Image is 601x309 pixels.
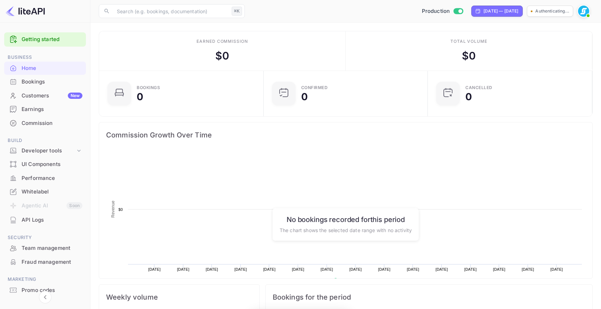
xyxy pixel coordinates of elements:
[22,92,82,100] div: Customers
[4,284,86,297] div: Promo codes
[419,7,466,15] div: Switch to Sandbox mode
[148,267,161,271] text: [DATE]
[22,216,82,224] div: API Logs
[422,7,450,15] span: Production
[4,117,86,130] div: Commission
[273,292,585,303] span: Bookings for the period
[4,137,86,144] span: Build
[4,62,86,74] a: Home
[137,86,160,90] div: Bookings
[4,172,86,184] a: Performance
[471,6,523,17] div: Click to change the date range period
[280,215,412,223] h6: No bookings recorded for this period
[4,158,86,171] div: UI Components
[22,188,82,196] div: Whitelabel
[4,62,86,75] div: Home
[4,89,86,102] a: CustomersNew
[22,64,82,72] div: Home
[483,8,518,14] div: [DATE] — [DATE]
[111,200,115,217] text: Revenue
[215,48,229,64] div: $ 0
[22,244,82,252] div: Team management
[4,89,86,103] div: CustomersNew
[4,145,86,157] div: Developer tools
[301,92,308,102] div: 0
[39,291,51,303] button: Collapse navigation
[106,292,253,303] span: Weekly volume
[4,103,86,116] a: Earnings
[4,255,86,269] div: Fraud management
[232,7,242,16] div: ⌘K
[4,172,86,185] div: Performance
[407,267,419,271] text: [DATE]
[206,267,218,271] text: [DATE]
[4,158,86,171] a: UI Components
[22,160,82,168] div: UI Components
[22,258,82,266] div: Fraud management
[493,267,505,271] text: [DATE]
[4,241,86,254] a: Team management
[4,75,86,89] div: Bookings
[4,54,86,61] span: Business
[535,8,569,14] p: Authenticating...
[321,267,333,271] text: [DATE]
[464,267,477,271] text: [DATE]
[22,286,82,294] div: Promo codes
[6,6,45,17] img: LiteAPI logo
[435,267,448,271] text: [DATE]
[177,267,190,271] text: [DATE]
[118,207,123,212] text: $0
[4,234,86,241] span: Security
[465,86,492,90] div: CANCELLED
[462,48,476,64] div: $ 0
[349,267,362,271] text: [DATE]
[197,38,248,45] div: Earned commission
[137,92,143,102] div: 0
[234,267,247,271] text: [DATE]
[113,4,229,18] input: Search (e.g. bookings, documentation)
[4,241,86,255] div: Team management
[4,32,86,47] div: Getting started
[4,276,86,283] span: Marketing
[4,284,86,296] a: Promo codes
[22,35,82,43] a: Getting started
[301,86,328,90] div: Confirmed
[4,75,86,88] a: Bookings
[292,267,304,271] text: [DATE]
[4,213,86,226] a: API Logs
[465,92,472,102] div: 0
[4,213,86,227] div: API Logs
[106,129,585,141] span: Commission Growth Over Time
[4,185,86,198] a: Whitelabel
[22,78,82,86] div: Bookings
[68,93,82,99] div: New
[340,278,358,283] text: Revenue
[22,174,82,182] div: Performance
[578,6,589,17] img: StaffTraveler Hotels
[450,38,488,45] div: Total volume
[22,119,82,127] div: Commission
[522,267,534,271] text: [DATE]
[22,147,75,155] div: Developer tools
[378,267,391,271] text: [DATE]
[4,255,86,268] a: Fraud management
[4,103,86,116] div: Earnings
[551,267,563,271] text: [DATE]
[4,185,86,199] div: Whitelabel
[280,226,412,233] p: The chart shows the selected date range with no activity
[4,117,86,129] a: Commission
[263,267,276,271] text: [DATE]
[22,105,82,113] div: Earnings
